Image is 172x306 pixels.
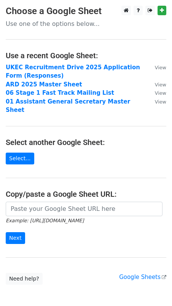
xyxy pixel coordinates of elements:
[6,138,166,147] h4: Select another Google Sheet:
[6,81,82,88] a: ARD 2025 Master Sheet
[6,190,166,199] h4: Copy/paste a Google Sheet URL:
[147,89,166,96] a: View
[155,99,166,105] small: View
[147,98,166,105] a: View
[6,20,166,28] p: Use one of the options below...
[6,218,84,223] small: Example: [URL][DOMAIN_NAME]
[6,202,162,216] input: Paste your Google Sheet URL here
[155,65,166,70] small: View
[6,98,130,114] a: 01 Assistant General Secretary Master Sheet
[6,153,34,164] a: Select...
[6,6,166,17] h3: Choose a Google Sheet
[155,90,166,96] small: View
[6,89,114,96] a: 06 Stage 1 Fast Track Mailing List
[147,64,166,71] a: View
[6,273,43,285] a: Need help?
[147,81,166,88] a: View
[6,64,140,80] a: UKEC Recruitment Drive 2025 Application Form (Responses)
[6,232,25,244] input: Next
[155,82,166,88] small: View
[119,274,166,280] a: Google Sheets
[6,51,166,60] h4: Use a recent Google Sheet:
